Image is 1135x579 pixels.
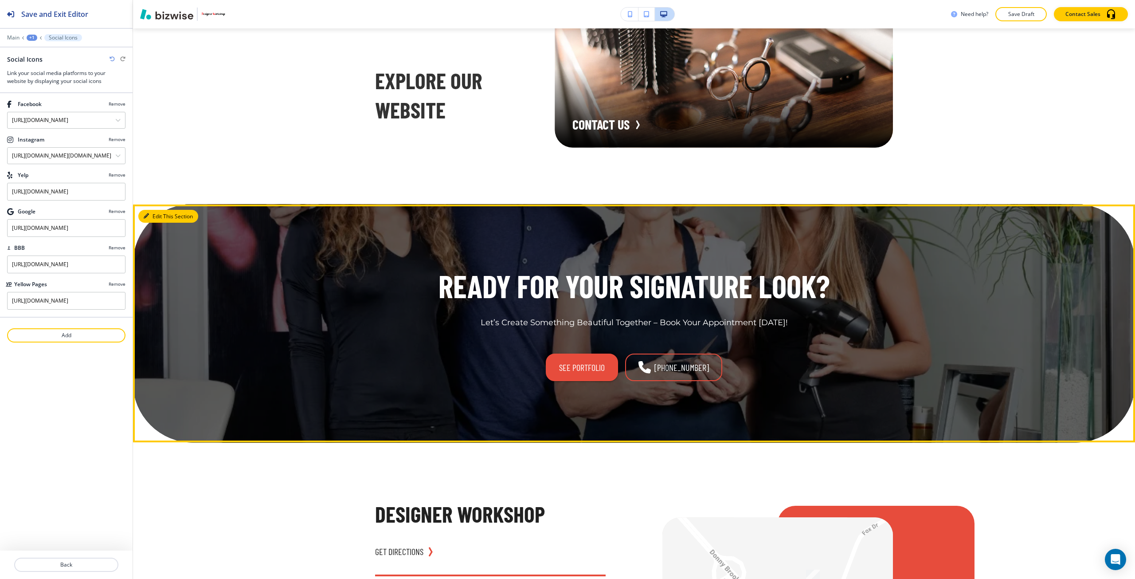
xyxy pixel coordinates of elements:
h2: Facebook [18,100,42,108]
button: Contact Sales [1054,7,1128,21]
p: Ready for Your Signature Look? [438,265,830,307]
button: Remove [109,172,125,178]
p: Let’s Create Something Beautiful Together – Book Your Appointment [DATE]! [481,317,788,329]
button: Remove [109,136,125,143]
a: GET DIRECTIONS [375,543,423,560]
img: Your Logo [201,12,225,16]
span: EXPLORE OUR WEBSITE [375,67,487,123]
p: Add [8,331,125,339]
p: Save Draft [1007,10,1035,18]
p: Contact Sales [1065,10,1100,18]
a: [PHONE_NUMBER] [625,354,722,381]
h2: Yelp [18,171,28,179]
button: Remove [109,281,125,288]
img: Bizwise Logo [140,9,193,20]
h2: Instagram [18,136,44,144]
h2: Social Icons [7,55,43,64]
h3: Need help? [961,10,988,18]
h2: Yellow Pages [14,280,47,288]
h3: Link your social media platforms to your website by displaying your social icons [7,69,125,85]
button: Remove [109,208,125,215]
p: Social Icons [49,35,78,41]
button: Save Draft [995,7,1047,21]
button: Remove [109,101,125,107]
button: Remove [109,244,125,251]
button: Edit This Section [138,210,198,223]
a: see portfolio [546,354,618,381]
div: Open Intercom Messenger [1105,549,1126,570]
button: Back [14,558,118,572]
button: Add [7,328,125,343]
h2: Save and Exit Editor [21,9,88,20]
input: Manual Input [8,148,115,163]
p: Designer Workshop [375,499,606,529]
h2: Google [18,208,35,216]
button: Social Icons [44,34,82,41]
button: Main [7,35,20,41]
h2: BBB [14,244,25,252]
input: Manual Input [8,113,115,128]
p: Back [15,561,117,569]
button: +1 [27,35,37,41]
